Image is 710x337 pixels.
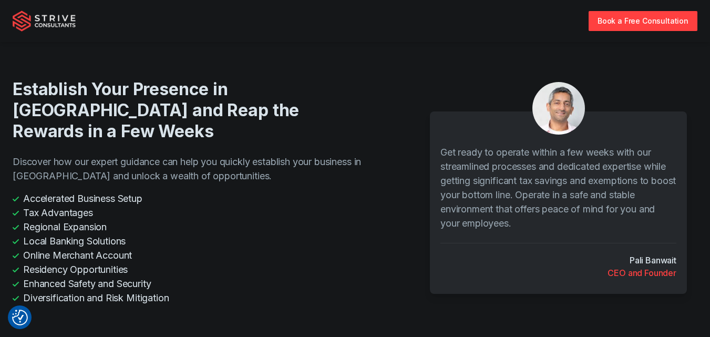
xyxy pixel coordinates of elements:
[12,310,28,325] img: Revisit consent button
[608,267,676,279] div: CEO and Founder
[13,234,373,248] li: Local Banking Solutions
[532,82,585,135] img: Pali Banwait, CEO, Strive Consultants, Dubai, UAE
[13,248,373,262] li: Online Merchant Account
[13,291,373,305] li: Diversification and Risk Mitigation
[589,11,697,30] a: Book a Free Consultation
[13,262,373,277] li: Residency Opportunities
[440,145,676,230] p: Get ready to operate within a few weeks with our streamlined processes and dedicated expertise wh...
[13,155,373,183] p: Discover how our expert guidance can help you quickly establish your business in [GEOGRAPHIC_DATA...
[13,11,76,32] img: Strive Consultants
[13,220,373,234] li: Regional Expansion
[13,277,373,291] li: Enhanced Safety and Security
[630,254,676,267] cite: Pali Banwait
[13,79,373,142] h2: Establish Your Presence in [GEOGRAPHIC_DATA] and Reap the Rewards in a Few Weeks
[13,206,373,220] li: Tax Advantages
[13,191,373,206] li: Accelerated Business Setup
[12,310,28,325] button: Consent Preferences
